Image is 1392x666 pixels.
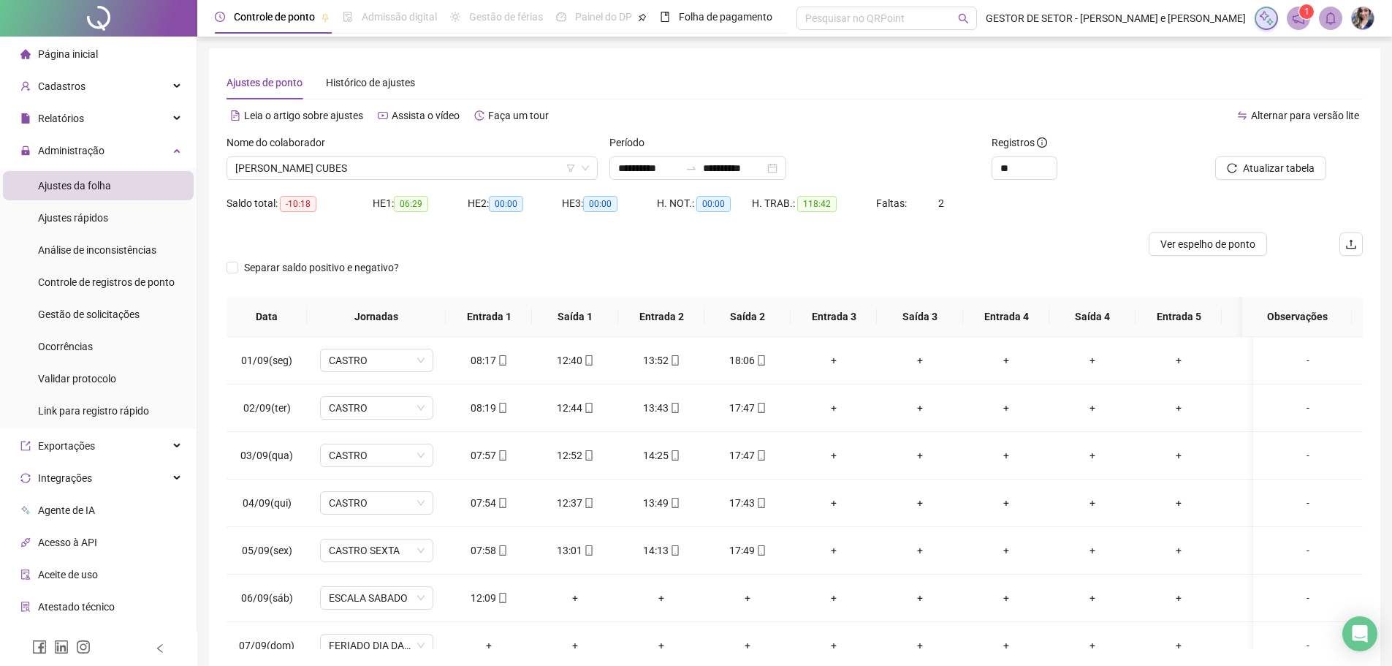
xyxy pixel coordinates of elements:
div: - [1265,447,1351,463]
div: 12:52 [544,447,606,463]
span: Atestado técnico [38,601,115,613]
span: mobile [496,545,508,556]
span: CASTRO SEXTA [329,540,425,561]
span: solution [20,602,31,612]
span: Página inicial [38,48,98,60]
span: linkedin [54,640,69,654]
div: + [802,352,865,368]
div: + [802,637,865,654]
span: export [20,441,31,451]
button: Atualizar tabela [1215,156,1326,180]
div: 17:47 [716,400,779,416]
div: - [1265,352,1351,368]
div: + [1233,447,1296,463]
div: + [1233,495,1296,511]
th: Entrada 5 [1136,297,1222,337]
div: + [802,542,865,559]
div: + [975,400,1038,416]
span: MATHEUS CARDOSO CUBES [235,157,589,179]
label: Período [609,135,654,151]
span: audit [20,569,31,580]
span: down [581,164,590,173]
span: Leia o artigo sobre ajustes [244,110,363,121]
div: + [1061,447,1124,463]
div: + [1233,542,1296,559]
span: dashboard [556,12,566,22]
span: filter [566,164,575,173]
span: 03/09(qua) [240,450,293,461]
div: 14:13 [630,542,693,559]
th: Entrada 4 [963,297,1049,337]
div: 08:19 [457,400,520,416]
div: 14:25 [630,447,693,463]
span: user-add [20,81,31,91]
span: Observações [1254,309,1340,325]
div: 12:09 [457,590,520,606]
span: Acesso à API [38,537,97,548]
div: 12:44 [544,400,606,416]
span: bell [1324,12,1337,25]
span: Administração [38,145,104,156]
span: Painel do DP [575,11,632,23]
div: + [975,542,1038,559]
span: mobile [669,355,680,366]
label: Nome do colaborador [227,135,335,151]
div: + [716,637,779,654]
div: + [975,495,1038,511]
span: GESTOR DE SETOR - [PERSON_NAME] e [PERSON_NAME] [986,10,1246,26]
span: ESCALA SABADO [329,587,425,609]
span: history [474,110,484,121]
div: + [1233,400,1296,416]
span: Gestão de solicitações [38,309,140,320]
div: + [1061,352,1124,368]
span: file-text [230,110,240,121]
span: mobile [669,403,680,413]
div: + [1061,400,1124,416]
span: -10:18 [280,196,316,212]
div: + [1147,447,1210,463]
span: FERIADO DIA DA INDEPENDÊNCIA [329,635,425,656]
span: search [958,13,969,24]
div: + [457,637,520,654]
div: + [630,590,693,606]
div: 17:47 [716,447,779,463]
span: Integrações [38,472,92,484]
div: 12:37 [544,495,606,511]
div: + [889,447,951,463]
span: Análise de inconsistências [38,244,156,256]
span: Ver espelho de ponto [1160,236,1255,252]
span: Faça um tour [488,110,549,121]
span: instagram [76,640,91,654]
span: upload [1345,238,1357,250]
span: Assista o vídeo [392,110,460,121]
span: Link para registro rápido [38,405,149,417]
span: 06/09(sáb) [241,592,293,604]
span: 2 [938,197,944,209]
span: Controle de ponto [234,11,315,23]
span: youtube [378,110,388,121]
div: + [975,637,1038,654]
div: + [1147,400,1210,416]
span: CASTRO [329,492,425,514]
span: mobile [755,498,767,508]
div: 13:43 [630,400,693,416]
div: 17:49 [716,542,779,559]
span: Ocorrências [38,341,93,352]
div: + [1147,352,1210,368]
span: 118:42 [797,196,837,212]
div: 12:40 [544,352,606,368]
span: home [20,49,31,59]
div: + [889,400,951,416]
span: mobile [496,498,508,508]
div: 18:06 [716,352,779,368]
th: Entrada 1 [446,297,532,337]
div: + [975,447,1038,463]
span: info-circle [1037,137,1047,148]
span: Controle de registros de ponto [38,276,175,288]
span: sun [450,12,460,22]
div: 07:57 [457,447,520,463]
span: mobile [582,498,594,508]
span: swap-right [685,162,697,174]
div: + [1061,590,1124,606]
span: CASTRO [329,349,425,371]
